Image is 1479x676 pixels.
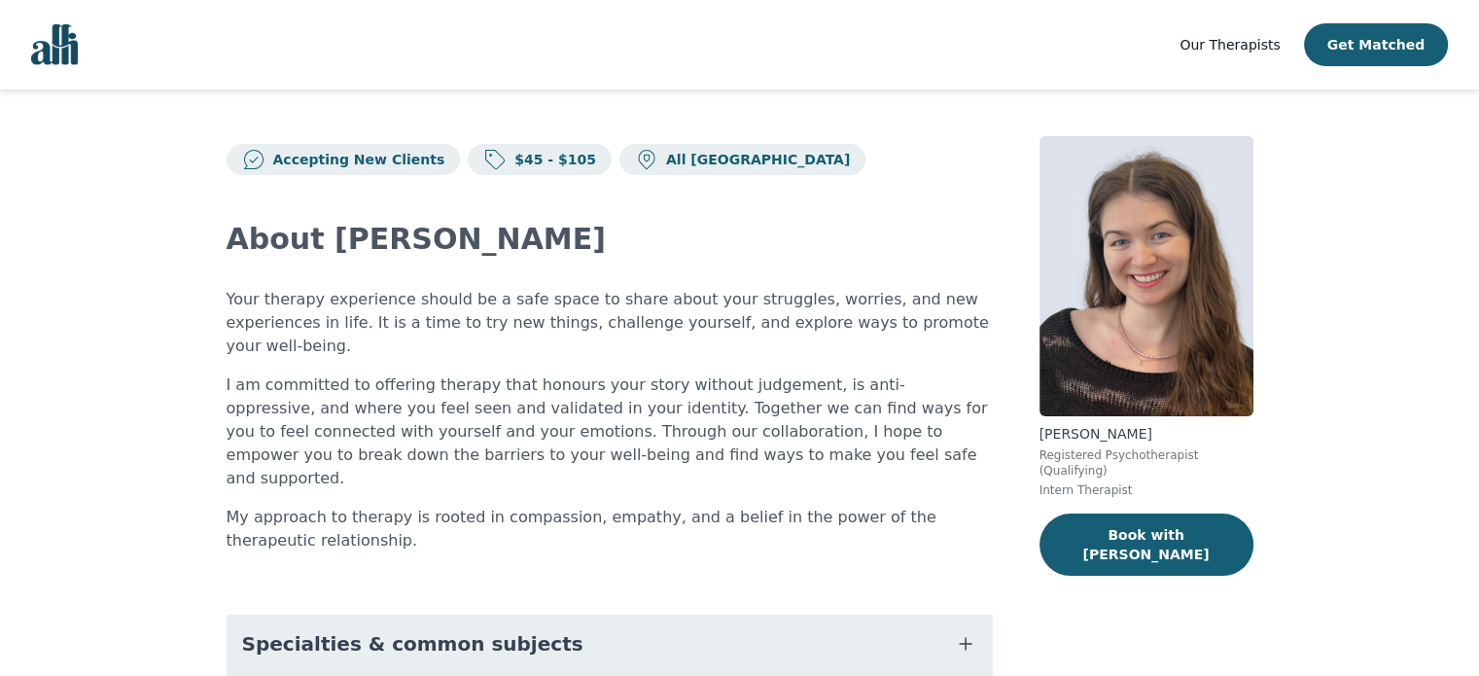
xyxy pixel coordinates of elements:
[1180,37,1280,53] span: Our Therapists
[1039,136,1253,416] img: Madeleine_Clark
[507,150,596,169] p: $45 - $105
[242,630,583,658] span: Specialties & common subjects
[227,506,993,552] p: My approach to therapy is rooted in compassion, empathy, and a belief in the power of the therape...
[265,150,445,169] p: Accepting New Clients
[31,24,78,65] img: alli logo
[1039,514,1253,576] button: Book with [PERSON_NAME]
[227,615,993,673] button: Specialties & common subjects
[1039,482,1253,498] p: Intern Therapist
[227,222,993,257] h2: About [PERSON_NAME]
[227,288,993,358] p: Your therapy experience should be a safe space to share about your struggles, worries, and new ex...
[227,374,993,490] p: I am committed to offering therapy that honours your story without judgement, is anti-oppressive,...
[1039,447,1253,479] p: Registered Psychotherapist (Qualifying)
[1180,33,1280,56] a: Our Therapists
[658,150,850,169] p: All [GEOGRAPHIC_DATA]
[1039,424,1253,444] p: [PERSON_NAME]
[1304,23,1448,66] button: Get Matched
